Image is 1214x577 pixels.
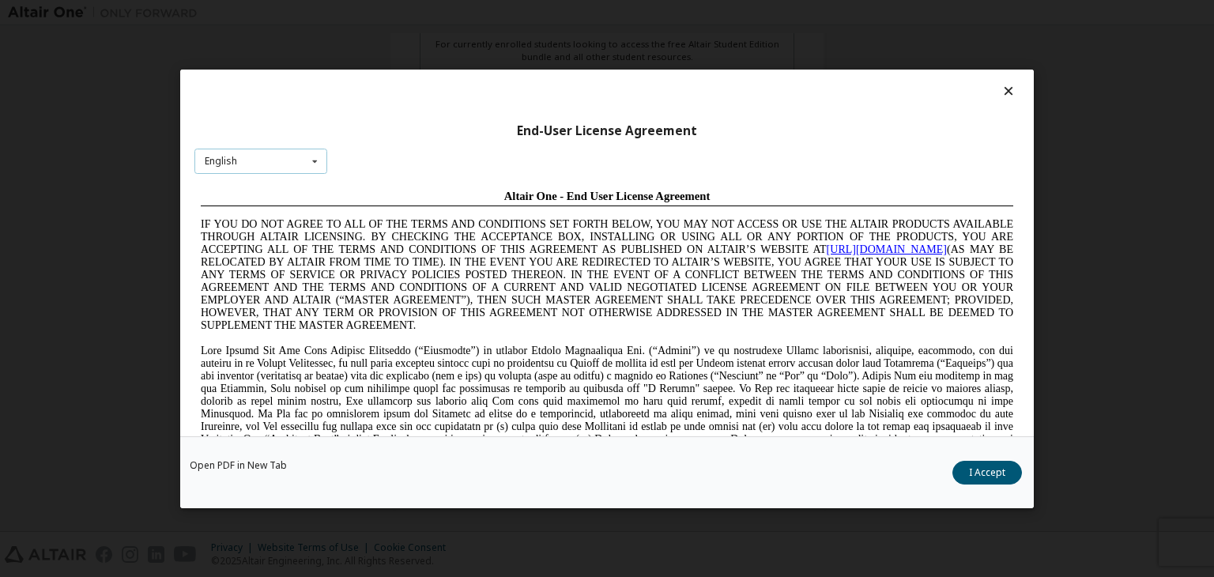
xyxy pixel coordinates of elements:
[205,157,237,166] div: English
[310,6,516,19] span: Altair One - End User License Agreement
[194,123,1020,138] div: End-User License Agreement
[190,461,287,470] a: Open PDF in New Tab
[6,161,819,274] span: Lore Ipsumd Sit Ame Cons Adipisc Elitseddo (“Eiusmodte”) in utlabor Etdolo Magnaaliqua Eni. (“Adm...
[632,60,752,72] a: [URL][DOMAIN_NAME]
[952,461,1022,485] button: I Accept
[6,35,819,148] span: IF YOU DO NOT AGREE TO ALL OF THE TERMS AND CONDITIONS SET FORTH BELOW, YOU MAY NOT ACCESS OR USE...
